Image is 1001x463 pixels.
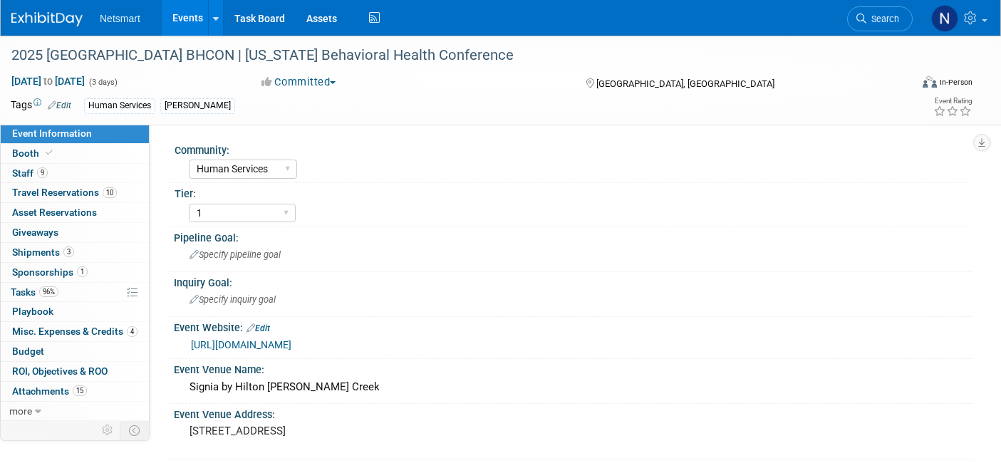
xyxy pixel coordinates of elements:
i: Booth reservation complete [46,149,53,157]
a: Budget [1,342,149,361]
div: Event Website: [174,317,973,335]
div: Pipeline Goal: [174,227,973,245]
div: Community: [175,140,966,157]
a: more [1,402,149,421]
span: Staff [12,167,48,179]
a: Edit [247,323,270,333]
div: In-Person [939,77,973,88]
pre: [STREET_ADDRESS] [190,425,491,437]
a: Edit [48,100,71,110]
span: Travel Reservations [12,187,117,198]
span: Search [866,14,899,24]
a: Tasks96% [1,283,149,302]
a: Playbook [1,302,149,321]
span: Booth [12,147,56,159]
span: more [9,405,32,417]
span: Budget [12,345,44,357]
div: Human Services [84,98,155,113]
button: Committed [256,75,341,90]
a: Misc. Expenses & Credits4 [1,322,149,341]
div: Tier: [175,183,966,201]
div: Event Rating [933,98,972,105]
span: Specify inquiry goal [190,294,276,305]
div: [PERSON_NAME] [160,98,235,113]
span: Tasks [11,286,58,298]
span: (3 days) [88,78,118,87]
span: 15 [73,385,87,396]
span: 9 [37,167,48,178]
span: Misc. Expenses & Credits [12,326,138,337]
span: Specify pipeline goal [190,249,281,260]
span: Giveaways [12,227,58,238]
span: to [41,76,55,87]
a: [URL][DOMAIN_NAME] [191,339,291,350]
td: Tags [11,98,71,114]
div: Event Venue Address: [174,404,973,422]
span: Netsmart [100,13,140,24]
span: 96% [39,286,58,297]
img: Nina Finn [931,5,958,32]
a: Staff9 [1,164,149,183]
span: [DATE] [DATE] [11,75,85,88]
span: Asset Reservations [12,207,97,218]
span: ROI, Objectives & ROO [12,365,108,377]
a: Search [847,6,913,31]
a: Asset Reservations [1,203,149,222]
span: Sponsorships [12,266,88,278]
div: Inquiry Goal: [174,272,973,290]
a: Sponsorships1 [1,263,149,282]
span: Shipments [12,246,74,258]
div: Signia by Hilton [PERSON_NAME] Creek [185,376,962,398]
td: Personalize Event Tab Strip [95,421,120,439]
div: Event Venue Name: [174,359,973,377]
span: 10 [103,187,117,198]
a: Attachments15 [1,382,149,401]
div: Event Format [830,74,973,95]
div: 2025 [GEOGRAPHIC_DATA] BHCON | [US_STATE] Behavioral Health Conference [6,43,891,68]
span: Playbook [12,306,53,317]
td: Toggle Event Tabs [120,421,150,439]
a: Travel Reservations10 [1,183,149,202]
span: Event Information [12,128,92,139]
a: Shipments3 [1,243,149,262]
a: Giveaways [1,223,149,242]
span: [GEOGRAPHIC_DATA], [GEOGRAPHIC_DATA] [596,78,774,89]
span: 1 [77,266,88,277]
span: 3 [63,246,74,257]
a: Booth [1,144,149,163]
span: 4 [127,326,138,337]
img: ExhibitDay [11,12,83,26]
a: Event Information [1,124,149,143]
img: Format-Inperson.png [923,76,937,88]
a: ROI, Objectives & ROO [1,362,149,381]
span: Attachments [12,385,87,397]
